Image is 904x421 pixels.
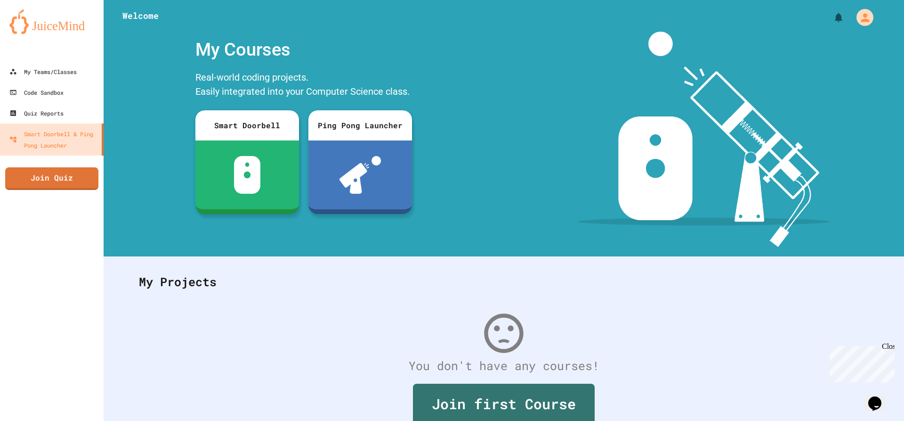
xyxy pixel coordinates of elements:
div: Smart Doorbell [195,110,299,140]
div: Ping Pong Launcher [308,110,412,140]
div: My Teams/Classes [9,66,77,77]
img: ppl-with-ball.png [339,156,381,194]
div: Chat with us now!Close [4,4,65,60]
div: Real-world coding projects. Easily integrated into your Computer Science class. [191,68,417,103]
div: My Courses [191,32,417,68]
div: My Notifications [815,9,847,25]
img: banner-image-my-projects.png [578,32,830,247]
div: Code Sandbox [9,87,64,98]
img: logo-orange.svg [9,9,94,34]
div: Quiz Reports [9,107,64,119]
a: Join Quiz [5,167,98,190]
div: My Account [847,7,876,28]
iframe: chat widget [864,383,895,412]
div: You don't have any courses! [129,357,878,375]
iframe: chat widget [826,342,895,382]
img: sdb-white.svg [234,156,261,194]
div: My Projects [129,264,878,300]
div: Smart Doorbell & Ping Pong Launcher [9,128,98,151]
